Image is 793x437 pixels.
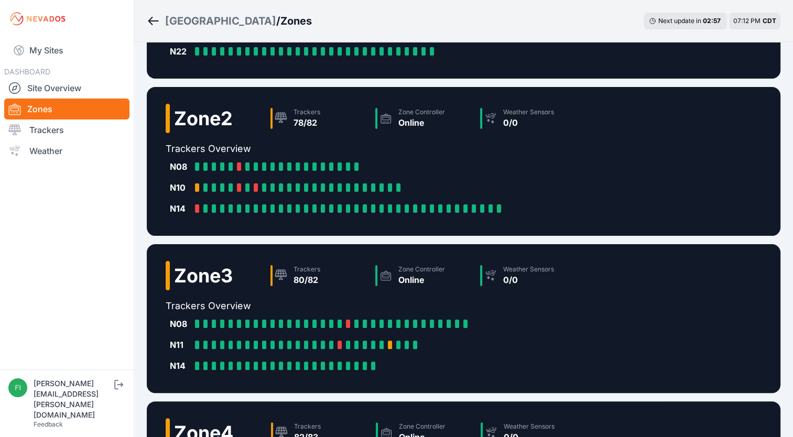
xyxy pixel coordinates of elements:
[280,14,312,28] h3: Zones
[476,261,581,290] a: Weather Sensors0/0
[294,108,320,116] div: Trackers
[170,45,191,58] div: N22
[4,38,129,63] a: My Sites
[503,108,554,116] div: Weather Sensors
[276,14,280,28] span: /
[8,10,67,27] img: Nevados
[4,78,129,99] a: Site Overview
[503,116,554,129] div: 0/0
[658,17,701,25] span: Next update in
[174,108,233,129] h2: Zone 2
[476,104,581,133] a: Weather Sensors0/0
[166,141,581,156] h2: Trackers Overview
[4,119,129,140] a: Trackers
[170,359,191,372] div: N14
[294,265,320,274] div: Trackers
[503,265,554,274] div: Weather Sensors
[399,422,446,431] div: Zone Controller
[34,378,112,420] div: [PERSON_NAME][EMAIL_ADDRESS][PERSON_NAME][DOMAIN_NAME]
[4,67,50,76] span: DASHBOARD
[4,140,129,161] a: Weather
[294,116,320,129] div: 78/82
[266,261,371,290] a: Trackers80/82
[34,420,63,428] a: Feedback
[703,17,722,25] div: 02 : 57
[398,108,445,116] div: Zone Controller
[174,265,233,286] h2: Zone 3
[170,318,191,330] div: N08
[733,17,761,25] span: 07:12 PM
[8,378,27,397] img: fidel.lopez@prim.com
[170,160,191,173] div: N08
[294,274,320,286] div: 80/82
[166,299,581,313] h2: Trackers Overview
[165,14,276,28] a: [GEOGRAPHIC_DATA]
[398,116,445,129] div: Online
[294,422,321,431] div: Trackers
[170,181,191,194] div: N10
[503,274,554,286] div: 0/0
[170,202,191,215] div: N14
[266,104,371,133] a: Trackers78/82
[4,99,129,119] a: Zones
[763,17,776,25] span: CDT
[398,265,445,274] div: Zone Controller
[398,274,445,286] div: Online
[170,338,191,351] div: N11
[147,7,312,35] nav: Breadcrumb
[504,422,555,431] div: Weather Sensors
